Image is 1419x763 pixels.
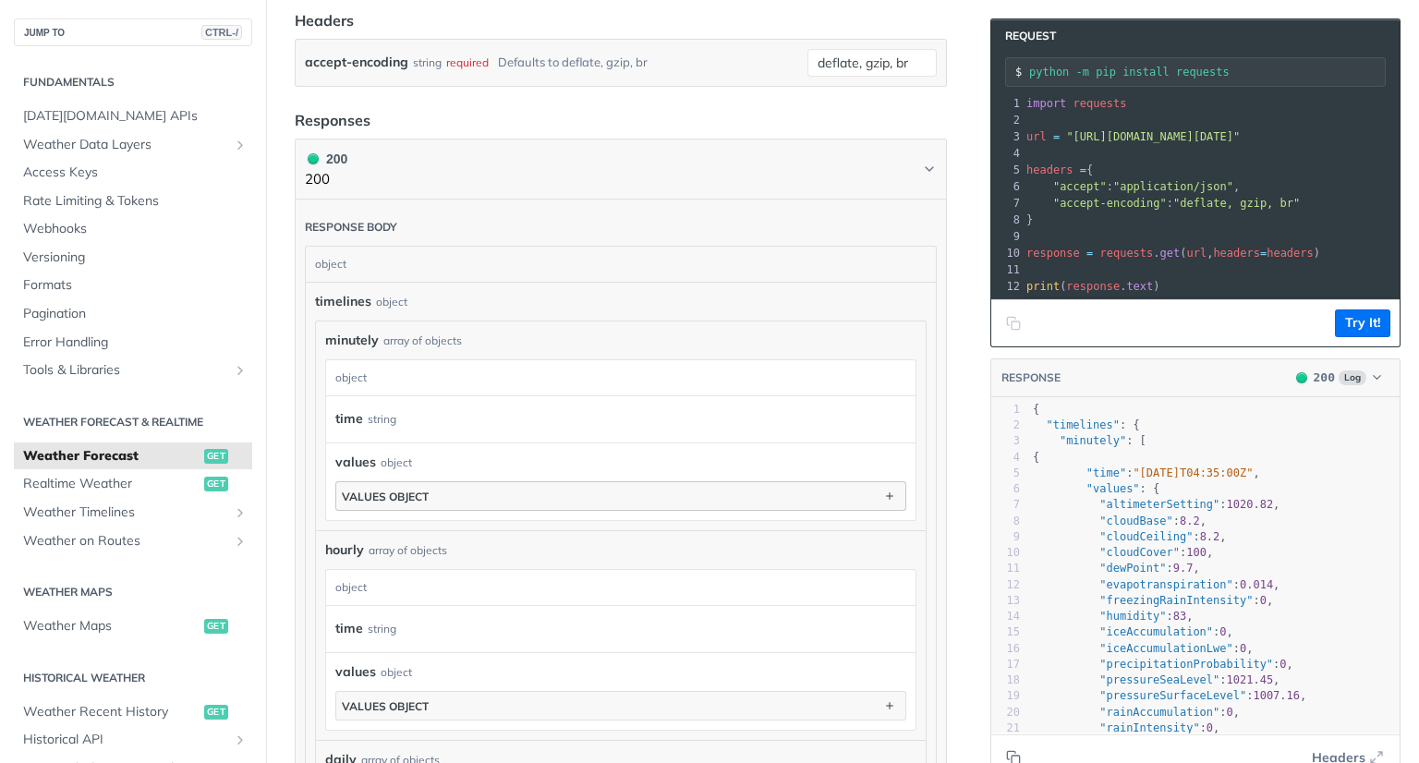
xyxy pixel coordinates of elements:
span: get [204,705,228,720]
a: Realtime Weatherget [14,470,252,498]
span: "cloudCover" [1099,546,1180,559]
a: Pagination [14,300,252,328]
div: 16 [991,641,1020,657]
span: } [1026,213,1033,226]
span: values [335,453,376,472]
span: : , [1033,706,1240,719]
span: import [1026,97,1066,110]
button: Copy to clipboard [1001,309,1026,337]
div: 1 [991,95,1023,112]
div: 11 [991,261,1023,278]
span: : , [1033,721,1219,734]
a: Weather Mapsget [14,612,252,640]
span: values [335,662,376,682]
span: "[DATE]T04:35:00Z" [1133,466,1253,479]
span: "freezingRainIntensity" [1099,594,1253,607]
span: "evapotranspiration" [1099,578,1233,591]
span: hourly [325,540,364,560]
span: "dewPoint" [1099,562,1166,575]
span: "minutely" [1060,434,1126,447]
span: : , [1033,642,1254,655]
button: Show subpages for Weather Data Layers [233,138,248,152]
span: = [1080,163,1086,176]
span: = [1260,247,1267,260]
button: JUMP TOCTRL-/ [14,18,252,46]
span: headers [1026,163,1073,176]
span: : , [1033,562,1200,575]
span: Realtime Weather [23,475,200,493]
span: get [204,619,228,634]
span: : , [1033,689,1306,702]
span: print [1026,280,1060,293]
span: : [1026,197,1300,210]
button: Show subpages for Weather Timelines [233,505,248,520]
label: accept-encoding [305,49,408,76]
span: requests [1073,97,1127,110]
input: Request instructions [1029,66,1385,79]
div: 5 [991,466,1020,481]
h2: Fundamentals [14,74,252,91]
span: Weather Recent History [23,703,200,721]
div: 6 [991,481,1020,497]
span: "pressureSurfaceLevel" [1099,689,1246,702]
span: : , [1033,515,1207,527]
span: 83 [1173,610,1186,623]
div: 20 [991,705,1020,721]
span: : , [1033,578,1280,591]
h2: Weather Maps [14,584,252,600]
a: Rate Limiting & Tokens [14,188,252,215]
div: 3 [991,128,1023,145]
span: : , [1033,625,1233,638]
svg: Chevron [922,162,937,176]
span: : [ [1033,434,1146,447]
div: Responses [295,109,370,131]
div: 14 [991,609,1020,624]
span: : , [1033,658,1293,671]
span: Error Handling [23,333,248,352]
div: 11 [991,561,1020,576]
div: array of objects [369,542,447,559]
span: { [1033,403,1039,416]
label: time [335,406,363,432]
span: ( . ) [1026,280,1160,293]
div: 19 [991,688,1020,704]
div: 2 [991,418,1020,433]
a: Versioning [14,244,252,272]
div: 3 [991,433,1020,449]
div: 200 [305,149,347,169]
span: get [204,449,228,464]
div: object [381,664,412,681]
span: "cloudBase" [1099,515,1172,527]
span: { [1033,451,1039,464]
div: 9 [991,529,1020,545]
span: : , [1033,610,1194,623]
div: values object [342,490,429,503]
label: time [335,615,363,642]
span: Weather Forecast [23,447,200,466]
span: "deflate, gzip, br" [1173,197,1300,210]
div: object [306,247,931,282]
button: Show subpages for Tools & Libraries [233,363,248,378]
span: : , [1033,466,1260,479]
span: 0 [1219,625,1226,638]
a: [DATE][DOMAIN_NAME] APIs [14,103,252,130]
span: "accept-encoding" [1053,197,1167,210]
div: object [376,294,407,310]
span: : , [1033,594,1273,607]
div: string [413,49,442,76]
span: "timelines" [1046,418,1119,431]
span: 200 [308,153,319,164]
span: headers [1213,247,1260,260]
span: Request [996,29,1056,43]
span: Access Keys [23,163,248,182]
div: 1 [991,402,1020,418]
button: 200 200200 [305,149,937,190]
span: 1020.82 [1227,498,1274,511]
span: Historical API [23,731,228,749]
span: response [1066,280,1120,293]
div: values object [342,699,429,713]
span: Log [1339,370,1366,385]
div: 13 [991,593,1020,609]
span: 1021.45 [1227,673,1274,686]
div: 15 [991,624,1020,640]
